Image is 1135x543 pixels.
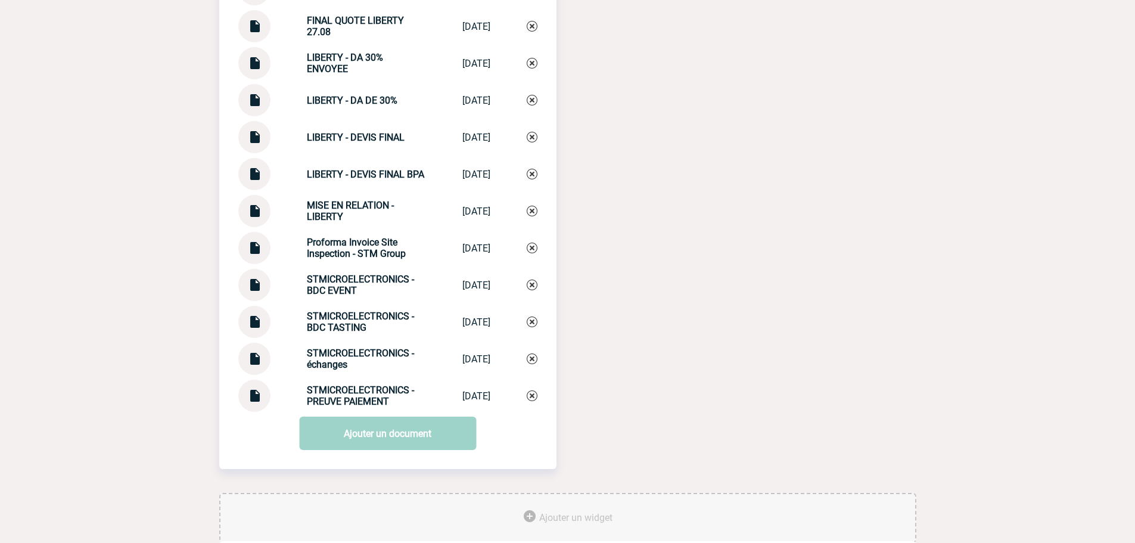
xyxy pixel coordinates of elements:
[527,169,537,179] img: Supprimer
[527,390,537,401] img: Supprimer
[307,52,383,75] strong: LIBERTY - DA 30% ENVOYEE
[527,243,537,253] img: Supprimer
[462,169,490,180] div: [DATE]
[307,200,394,222] strong: MISE EN RELATION - LIBERTY
[462,317,490,328] div: [DATE]
[527,21,537,32] img: Supprimer
[527,132,537,142] img: Supprimer
[527,95,537,106] img: Supprimer
[307,274,414,296] strong: STMICROELECTRONICS - BDC EVENT
[539,512,612,523] span: Ajouter un widget
[527,353,537,364] img: Supprimer
[307,132,405,143] strong: LIBERTY - DEVIS FINAL
[462,390,490,402] div: [DATE]
[462,243,490,254] div: [DATE]
[527,206,537,216] img: Supprimer
[307,237,406,259] strong: Proforma Invoice Site Inspection - STM Group
[462,95,490,106] div: [DATE]
[219,493,916,543] div: Ajouter des outils d'aide à la gestion de votre événement
[307,95,397,106] strong: LIBERTY - DA DE 30%
[462,132,490,143] div: [DATE]
[307,15,404,38] strong: FINAL QUOTE LIBERTY 27.08
[462,206,490,217] div: [DATE]
[462,280,490,291] div: [DATE]
[462,58,490,69] div: [DATE]
[462,21,490,32] div: [DATE]
[299,417,476,450] a: Ajouter un document
[307,384,414,407] strong: STMICROELECTRONICS - PREUVE PAIEMENT
[527,280,537,290] img: Supprimer
[527,58,537,69] img: Supprimer
[307,311,414,333] strong: STMICROELECTRONICS - BDC TASTING
[527,317,537,327] img: Supprimer
[307,169,424,180] strong: LIBERTY - DEVIS FINAL BPA
[462,353,490,365] div: [DATE]
[307,347,414,370] strong: STMICROELECTRONICS - échanges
